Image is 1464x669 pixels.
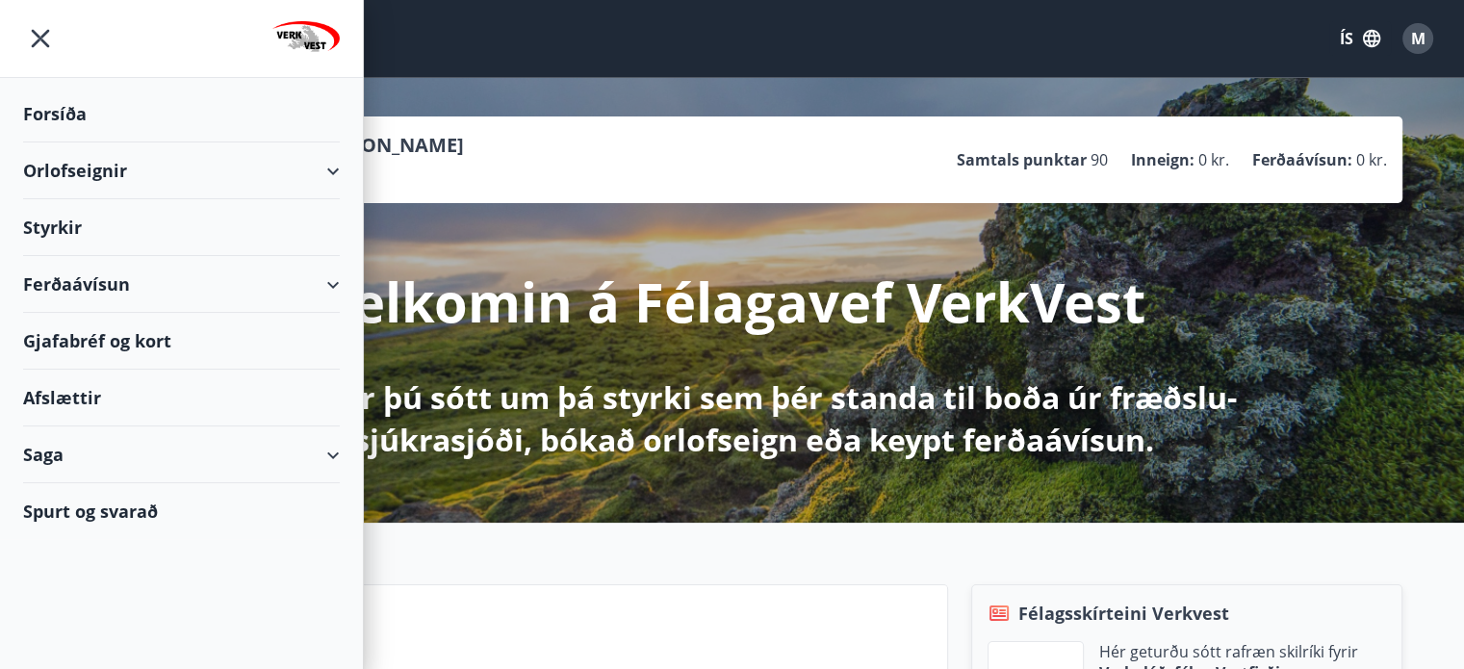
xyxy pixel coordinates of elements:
[272,21,340,60] img: union_logo
[23,370,340,426] div: Afslættir
[320,265,1145,338] p: Velkomin á Félagavef VerkVest
[23,313,340,370] div: Gjafabréf og kort
[23,256,340,313] div: Ferðaávísun
[1091,149,1108,170] span: 90
[23,199,340,256] div: Styrkir
[23,86,340,142] div: Forsíða
[1099,641,1358,662] p: Hér geturðu sótt rafræn skilríki fyrir
[204,633,932,666] p: Næstu helgi
[23,426,340,483] div: Saga
[1329,21,1391,56] button: ÍS
[1395,15,1441,62] button: M
[957,149,1087,170] p: Samtals punktar
[1252,149,1352,170] p: Ferðaávísun :
[23,21,58,56] button: menu
[1356,149,1387,170] span: 0 kr.
[1411,28,1425,49] span: M
[1198,149,1229,170] span: 0 kr.
[23,483,340,539] div: Spurt og svarað
[224,376,1241,461] p: Hér getur þú sótt um þá styrki sem þér standa til boða úr fræðslu- og sjúkrasjóði, bókað orlofsei...
[1131,149,1194,170] p: Inneign :
[1018,601,1229,626] span: Félagsskírteini Verkvest
[23,142,340,199] div: Orlofseignir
